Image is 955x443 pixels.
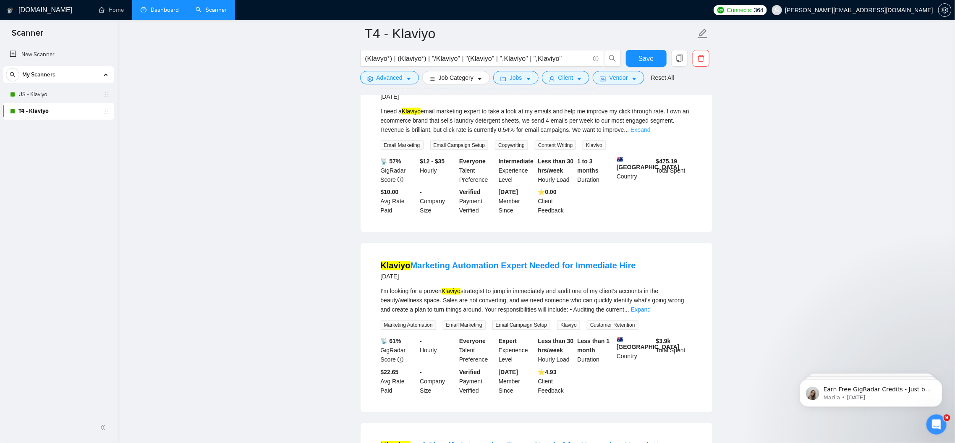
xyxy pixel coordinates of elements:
[459,189,481,196] b: Verified
[381,272,636,282] div: [DATE]
[458,157,497,184] div: Talent Preference
[418,188,458,215] div: Company Size
[631,126,650,133] a: Expand
[787,362,955,420] iframe: Intercom notifications message
[443,321,486,330] span: Email Marketing
[196,6,227,13] a: searchScanner
[381,338,401,345] b: 📡 61%
[10,46,107,63] a: New Scanner
[499,338,517,345] b: Expert
[587,321,638,330] span: Customer Retention
[926,414,947,435] iframe: Intercom live chat
[5,27,50,45] span: Scanner
[18,86,98,103] a: US - Klaviyo
[381,287,692,315] div: I’m looking for a proven strategist to jump in immediately and audit one of my client’s accounts ...
[538,189,557,196] b: ⭐️ 0.00
[381,261,411,270] mark: Klaviyo
[671,50,688,67] button: copy
[381,261,636,270] a: KlaviyoMarketing Automation Expert Needed for Immediate Hire
[526,76,531,82] span: caret-down
[510,73,522,82] span: Jobs
[549,76,555,82] span: user
[576,337,615,364] div: Duration
[499,189,518,196] b: [DATE]
[381,92,596,102] div: [DATE]
[499,158,534,165] b: Intermediate
[536,157,576,184] div: Hourly Load
[717,7,724,13] img: upwork-logo.png
[624,307,629,313] span: ...
[593,71,644,84] button: idcardVendorcaret-down
[558,73,573,82] span: Client
[430,141,489,150] span: Email Campaign Setup
[381,321,436,330] span: Marketing Automation
[381,369,399,376] b: $22.65
[459,369,481,376] b: Verified
[420,338,422,345] b: -
[406,76,412,82] span: caret-down
[754,5,763,15] span: 364
[624,126,629,133] span: ...
[631,76,637,82] span: caret-down
[3,66,114,120] li: My Scanners
[615,157,654,184] div: Country
[6,72,19,78] span: search
[497,188,536,215] div: Member Since
[542,71,590,84] button: userClientcaret-down
[459,158,486,165] b: Everyone
[379,337,419,364] div: GigRadar Score
[141,6,179,13] a: dashboardDashboard
[939,7,951,13] span: setting
[495,141,528,150] span: Copywriting
[651,73,674,82] a: Reset All
[477,76,483,82] span: caret-down
[672,55,688,62] span: copy
[538,369,557,376] b: ⭐️ 4.93
[493,71,539,84] button: folderJobscaret-down
[458,188,497,215] div: Payment Verified
[583,141,606,150] span: Klaviyo
[458,368,497,396] div: Payment Verified
[535,141,576,150] span: Content Writing
[402,108,421,115] mark: Klaviyo
[604,55,620,62] span: search
[365,53,589,64] input: Search Freelance Jobs...
[693,50,709,67] button: delete
[420,369,422,376] b: -
[100,423,108,432] span: double-left
[631,307,651,313] a: Expand
[37,24,145,231] span: Earn Free GigRadar Credits - Just by Sharing Your Story! 💬 Want more credits for sending proposal...
[774,7,780,13] span: user
[600,76,606,82] span: idcard
[617,337,680,351] b: [GEOGRAPHIC_DATA]
[103,108,110,115] span: holder
[656,338,671,345] b: $ 3.9k
[617,337,623,343] img: 🇦🇺
[577,158,599,174] b: 1 to 3 months
[37,32,145,40] p: Message from Mariia, sent 8w ago
[609,73,628,82] span: Vendor
[536,368,576,396] div: Client Feedback
[381,189,399,196] b: $10.00
[536,337,576,364] div: Hourly Load
[3,46,114,63] li: New Scanner
[7,4,13,17] img: logo
[365,23,696,44] input: Scanner name...
[497,157,536,184] div: Experience Level
[938,3,952,17] button: setting
[944,414,950,421] span: 9
[6,68,19,81] button: search
[604,50,621,67] button: search
[381,141,424,150] span: Email Marketing
[379,368,419,396] div: Avg Rate Paid
[439,73,474,82] span: Job Category
[429,76,435,82] span: bars
[398,357,403,363] span: info-circle
[499,369,518,376] b: [DATE]
[617,157,623,163] img: 🇦🇺
[418,337,458,364] div: Hourly
[459,338,486,345] b: Everyone
[22,66,55,83] span: My Scanners
[617,157,680,170] b: [GEOGRAPHIC_DATA]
